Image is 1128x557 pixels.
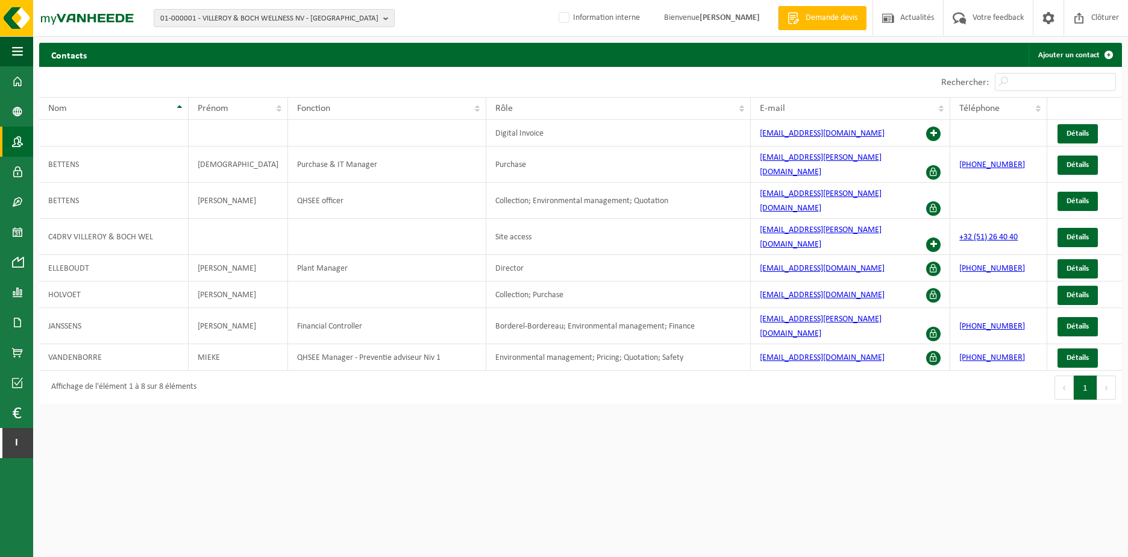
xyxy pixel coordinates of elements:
td: BETTENS [39,146,189,183]
span: 01-000001 - VILLEROY & BOCH WELLNESS NV - [GEOGRAPHIC_DATA] [160,10,378,28]
button: 01-000001 - VILLEROY & BOCH WELLNESS NV - [GEOGRAPHIC_DATA] [154,9,395,27]
button: Previous [1054,376,1074,400]
label: Information interne [556,9,640,27]
span: Fonction [297,104,330,113]
a: [EMAIL_ADDRESS][PERSON_NAME][DOMAIN_NAME] [760,315,882,338]
a: [EMAIL_ADDRESS][PERSON_NAME][DOMAIN_NAME] [760,189,882,213]
span: Détails [1067,354,1089,362]
span: I [12,428,21,458]
a: [EMAIL_ADDRESS][PERSON_NAME][DOMAIN_NAME] [760,225,882,249]
td: [PERSON_NAME] [189,282,288,308]
td: HOLVOET [39,282,189,308]
a: [EMAIL_ADDRESS][DOMAIN_NAME] [760,129,885,138]
a: Détails [1057,317,1098,336]
td: [PERSON_NAME] [189,183,288,219]
a: Détails [1057,124,1098,143]
td: MIEKE [189,344,288,371]
a: Détails [1057,156,1098,175]
td: Digital Invoice [486,120,751,146]
td: QHSEE officer [288,183,486,219]
td: BETTENS [39,183,189,219]
td: Plant Manager [288,255,486,282]
a: [EMAIL_ADDRESS][DOMAIN_NAME] [760,264,885,273]
td: Purchase & IT Manager [288,146,486,183]
td: Financial Controller [288,308,486,344]
a: Détails [1057,192,1098,211]
a: [PHONE_NUMBER] [959,322,1025,331]
span: Détails [1067,197,1089,205]
a: Détails [1057,348,1098,368]
span: Détails [1067,323,1089,330]
span: Détails [1067,233,1089,241]
a: [PHONE_NUMBER] [959,353,1025,362]
td: Collection; Environmental management; Quotation [486,183,751,219]
a: [PHONE_NUMBER] [959,264,1025,273]
td: [DEMOGRAPHIC_DATA] [189,146,288,183]
a: Ajouter un contact [1029,43,1121,67]
span: Détails [1067,265,1089,272]
span: Détails [1067,161,1089,169]
a: Détails [1057,228,1098,247]
td: ELLEBOUDT [39,255,189,282]
span: E-mail [760,104,785,113]
div: Affichage de l'élément 1 à 8 sur 8 éléments [45,377,196,398]
a: [EMAIL_ADDRESS][DOMAIN_NAME] [760,291,885,300]
a: [EMAIL_ADDRESS][DOMAIN_NAME] [760,353,885,362]
h2: Contacts [39,43,99,66]
td: Borderel-Bordereau; Environmental management; Finance [486,308,751,344]
td: C4DRV VILLEROY & BOCH WEL [39,219,189,255]
td: [PERSON_NAME] [189,308,288,344]
button: 1 [1074,376,1097,400]
span: Détails [1067,130,1089,137]
td: Environmental management; Pricing; Quotation; Safety [486,344,751,371]
td: VANDENBORRE [39,344,189,371]
a: +32 (51) 26 40 40 [959,233,1018,242]
td: Collection; Purchase [486,282,751,308]
span: Prénom [198,104,228,113]
a: Détails [1057,259,1098,278]
span: Téléphone [959,104,1000,113]
span: Détails [1067,291,1089,299]
label: Rechercher: [941,78,989,87]
td: QHSEE Manager - Preventie adviseur Niv 1 [288,344,486,371]
strong: [PERSON_NAME] [700,13,760,22]
td: Director [486,255,751,282]
td: Purchase [486,146,751,183]
td: Site access [486,219,751,255]
button: Next [1097,376,1116,400]
span: Nom [48,104,67,113]
td: JANSSENS [39,308,189,344]
a: [PHONE_NUMBER] [959,160,1025,169]
span: Demande devis [803,12,860,24]
span: Rôle [495,104,513,113]
a: Demande devis [778,6,866,30]
td: [PERSON_NAME] [189,255,288,282]
a: Détails [1057,286,1098,305]
a: [EMAIL_ADDRESS][PERSON_NAME][DOMAIN_NAME] [760,153,882,177]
